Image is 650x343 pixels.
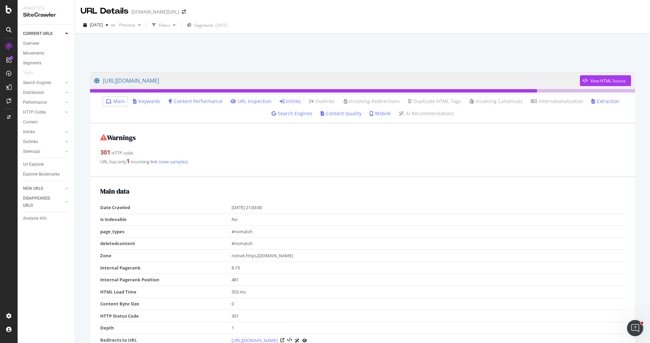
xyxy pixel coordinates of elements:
[232,262,625,274] td: 8.19
[287,338,292,343] button: View HTML Source
[23,50,44,57] div: Movements
[23,128,35,136] div: Inlinks
[159,22,170,28] div: Filters
[100,238,232,250] td: deletedcontent
[23,119,70,126] a: Content
[591,98,620,105] a: Extraction
[184,20,230,31] button: Segments[DATE]
[23,185,63,192] a: NEW URLS
[100,134,625,141] h2: Warnings
[100,286,232,298] td: HTML Load Time
[111,22,116,28] span: vs
[133,98,160,105] a: Keywords
[23,148,40,155] div: Sitemaps
[309,98,334,105] a: Outlinks
[182,9,186,14] div: arrow-right-arrow-left
[232,274,625,286] td: 481
[23,40,39,47] div: Overview
[232,202,625,214] td: [DATE] 21:03:00
[23,195,63,209] a: DISAPPEARED URLS
[23,30,63,37] a: CURRENT URLS
[23,171,70,178] a: Explorer Bookmarks
[280,98,301,105] a: Inlinks
[280,338,284,342] a: Visit Online Page
[215,22,227,28] div: [DATE]
[100,225,232,238] td: page_types
[23,40,70,47] a: Overview
[232,298,625,310] td: 0
[23,138,38,145] div: Outlinks
[100,202,232,214] td: Date Crawled
[343,98,400,105] a: Incoming Redirections
[100,249,232,262] td: Zone
[100,262,232,274] td: Internal Pagerank
[23,215,70,222] a: Analysis Info
[126,157,130,165] strong: 1
[169,98,222,105] a: Content Performance
[81,20,111,31] button: [DATE]
[23,69,33,77] div: Visits
[116,22,135,28] span: Previous
[23,128,63,136] a: Inlinks
[23,30,52,37] div: CURRENT URLS
[149,20,178,31] button: Filters
[23,161,70,168] a: Url Explorer
[100,148,625,157] div: HTTP code
[23,89,44,96] div: Distribution
[23,148,63,155] a: Sitemaps
[23,99,63,106] a: Performance
[23,60,70,67] a: Segments
[23,79,51,86] div: Search Engines
[23,138,63,145] a: Outlinks
[232,310,625,322] td: 301
[157,159,188,165] a: (view samples)
[23,109,46,116] div: HTTP Codes
[321,110,362,117] a: Content Quality
[370,110,391,117] a: Mobile
[23,11,69,19] div: SiteCrawler
[23,161,44,168] div: Url Explorer
[116,20,144,31] button: Previous
[23,79,63,86] a: Search Engines
[106,98,125,105] a: Main
[100,214,232,226] td: Is Indexable
[232,249,625,262] td: notset,https,[DOMAIN_NAME]
[232,286,625,298] td: 503 ms
[100,310,232,322] td: HTTP Status Code
[100,148,110,156] strong: 301
[94,72,580,89] a: [URL][DOMAIN_NAME]
[23,215,47,222] div: Analysis Info
[580,75,631,86] button: View HTML Source
[100,187,625,195] h2: Main data
[90,22,103,28] span: 2025 Sep. 5th
[194,22,213,28] span: Segments
[231,98,272,105] a: URL Inspection
[469,98,523,105] a: Incoming Canonicals
[627,320,643,336] iframe: Intercom live chat
[23,185,43,192] div: NEW URLS
[232,214,625,226] td: No
[232,238,625,250] td: #nomatch
[23,99,47,106] div: Performance
[81,5,129,17] div: URL Details
[232,322,625,334] td: 1
[531,98,583,105] a: Internationalization
[590,78,626,84] div: View HTML Source
[408,98,461,105] a: Duplicate HTML Tags
[399,110,454,117] a: AI Recommendations
[23,171,60,178] div: Explorer Bookmarks
[23,195,57,209] div: DISAPPEARED URLS
[23,50,70,57] a: Movements
[100,157,625,166] div: URL has only incoming link
[23,60,41,67] div: Segments
[100,298,232,310] td: Content Byte Size
[23,89,63,96] a: Distribution
[131,8,179,15] div: [DOMAIN_NAME][URL]
[23,69,40,77] a: Visits
[232,225,625,238] td: #nomatch
[23,119,38,126] div: Content
[23,109,63,116] a: HTTP Codes
[100,322,232,334] td: Depth
[23,5,69,11] div: Analytics
[272,110,312,117] a: Search Engines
